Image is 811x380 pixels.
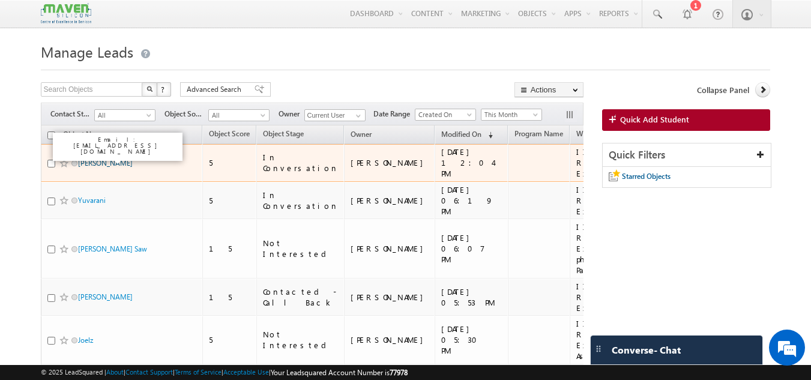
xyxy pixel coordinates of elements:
div: IIT-Roorkee-Executive-Asic [576,318,639,361]
a: [PERSON_NAME] [78,292,133,301]
div: [PERSON_NAME] [351,334,429,345]
a: Quick Add Student [602,109,771,131]
a: Website Page [570,127,626,143]
a: [PERSON_NAME] [78,158,133,167]
div: [DATE] 05:30 PM [441,324,502,356]
img: Custom Logo [41,3,91,24]
a: Object Score [203,127,256,143]
a: Show All Items [349,110,364,122]
div: In Conversation [263,152,339,173]
span: © 2025 LeadSquared | | | | | [41,367,408,378]
span: 77978 [390,368,408,377]
a: Joelz [78,336,93,345]
a: About [106,368,124,376]
div: IIT-Roorkee-Executive-physical-Paid [576,222,639,276]
div: 15 [209,292,251,303]
div: 5 [209,195,251,206]
span: Created On [415,109,472,120]
input: Check all records [47,131,55,139]
span: Starred Objects [622,172,671,181]
button: Actions [514,82,583,97]
span: Converse - Chat [612,345,681,355]
div: 15 [209,243,251,254]
span: All [95,110,152,121]
span: Date Range [373,109,415,119]
div: [PERSON_NAME] [351,157,429,168]
span: Object Score [209,129,250,138]
a: Acceptable Use [223,368,269,376]
span: All [209,110,266,121]
button: ? [157,82,171,97]
span: Collapse Panel [697,85,749,95]
a: Modified On (sorted descending) [435,127,499,143]
p: Email: [EMAIL_ADDRESS][DOMAIN_NAME] [58,136,178,154]
a: Terms of Service [175,368,222,376]
div: [DATE] 12:04 PM [441,146,502,179]
a: Contact Support [125,368,173,376]
img: Search [146,86,152,92]
div: Not Interested [263,329,339,351]
input: Type to Search [304,109,366,121]
span: Contact Stage [50,109,94,119]
span: Website Page [576,129,620,138]
a: All [208,109,270,121]
a: Created On [415,109,476,121]
div: [DATE] 05:53 PM [441,286,502,308]
span: Quick Add Student [620,114,689,125]
a: Object Name [57,128,111,143]
a: [PERSON_NAME] Saw [78,244,147,253]
div: In Conversation [263,190,339,211]
div: 5 [209,334,251,345]
a: All [94,109,155,121]
div: Quick Filters [603,143,771,167]
span: Object Source [164,109,208,119]
div: IIT-Roorkee-Executive [576,281,639,313]
span: This Month [481,109,538,120]
div: 5 [209,157,251,168]
div: [PERSON_NAME] [351,243,429,254]
span: Program Name [514,129,563,138]
div: [DATE] 06:07 PM [441,232,502,265]
span: Your Leadsquared Account Number is [271,368,408,377]
a: This Month [481,109,542,121]
span: Object Stage [263,129,304,138]
div: IIT-Roorkee-Executive [576,184,639,217]
span: Modified On [441,130,481,139]
a: Object Stage [257,127,310,143]
div: [PERSON_NAME] [351,195,429,206]
div: Not Interested [263,238,339,259]
span: Advanced Search [187,84,245,95]
img: carter-drag [594,344,603,354]
div: IIT-Roorkee-Executive [576,146,639,179]
span: ? [161,84,166,94]
span: Owner [279,109,304,119]
div: [PERSON_NAME] [351,292,429,303]
span: Owner [351,130,372,139]
span: (sorted descending) [483,130,493,140]
a: Program Name [508,127,569,143]
span: Manage Leads [41,42,133,61]
div: [DATE] 06:19 PM [441,184,502,217]
a: Yuvarani [78,196,106,205]
div: Contacted - Call Back [263,286,339,308]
